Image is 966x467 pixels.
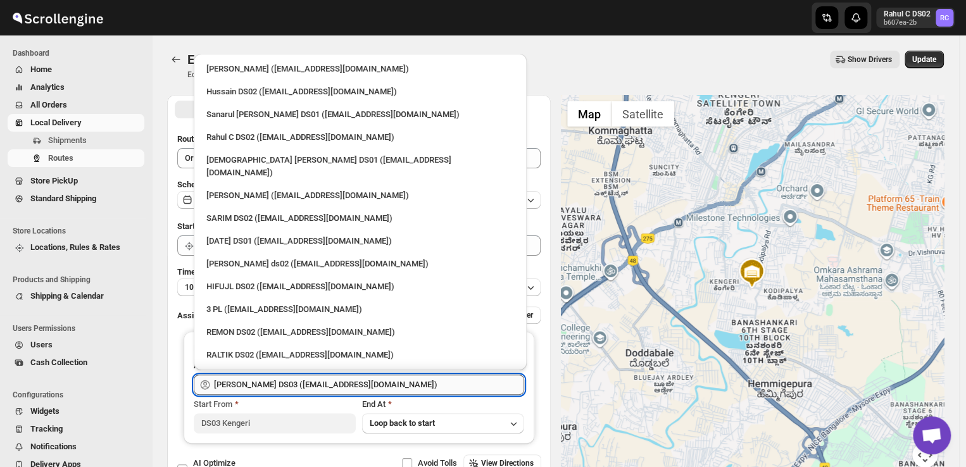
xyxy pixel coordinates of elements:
[206,349,514,361] div: RALTIK DS02 ([EMAIL_ADDRESS][DOMAIN_NAME])
[30,291,104,301] span: Shipping & Calendar
[30,442,77,451] span: Notifications
[194,342,527,365] li: RALTIK DS02 (cecih54531@btcours.com)
[194,102,527,125] li: Sanarul Haque DS01 (fefifag638@adosnan.com)
[167,51,185,68] button: Routes
[194,274,527,297] li: HIFUJL DS02 (cepali9173@intady.com)
[8,149,144,167] button: Routes
[876,8,955,28] button: User menu
[206,63,514,75] div: [PERSON_NAME] ([EMAIL_ADDRESS][DOMAIN_NAME])
[187,52,244,67] span: Edit Route
[940,14,949,22] text: RC
[913,416,951,454] div: Open chat
[194,147,527,183] li: Islam Laskar DS01 (vixib74172@ikowat.com)
[936,9,953,27] span: Rahul C DS02
[177,311,211,320] span: Assign to
[30,82,65,92] span: Analytics
[194,297,527,320] li: 3 PL (hello@home-run.co)
[8,287,144,305] button: Shipping & Calendar
[478,310,533,320] span: Add More Driver
[206,85,514,98] div: Hussain DS02 ([EMAIL_ADDRESS][DOMAIN_NAME])
[194,251,527,274] li: Rashidul ds02 (vaseno4694@minduls.com)
[362,398,524,411] div: End At
[8,78,144,96] button: Analytics
[185,282,223,292] span: 10 minutes
[177,191,541,209] button: [DATE]|Today
[13,226,146,236] span: Store Locations
[206,258,514,270] div: [PERSON_NAME] ds02 ([EMAIL_ADDRESS][DOMAIN_NAME])
[206,108,514,121] div: Sanarul [PERSON_NAME] DS01 ([EMAIL_ADDRESS][DOMAIN_NAME])
[30,118,82,127] span: Local Delivery
[194,79,527,102] li: Hussain DS02 (jarav60351@abatido.com)
[30,65,52,74] span: Home
[30,424,63,433] span: Tracking
[8,61,144,78] button: Home
[177,278,541,296] button: 10 minutes
[8,336,144,354] button: Users
[30,100,67,109] span: All Orders
[194,183,527,206] li: Vikas Rathod (lolegiy458@nalwan.com)
[13,275,146,285] span: Products and Shipping
[30,194,96,203] span: Standard Shipping
[8,438,144,456] button: Notifications
[912,54,936,65] span: Update
[13,390,146,400] span: Configurations
[177,267,229,277] span: Time Per Stop
[8,96,144,114] button: All Orders
[830,51,900,68] button: Show Drivers
[8,239,144,256] button: Locations, Rules & Rates
[214,375,524,395] input: Search assignee
[206,326,514,339] div: REMON DS02 ([EMAIL_ADDRESS][DOMAIN_NAME])
[187,70,291,80] p: Edit/update your created route
[194,125,527,147] li: Rahul C DS02 (rahul.chopra@home-run.co)
[194,59,527,79] li: Rahul Chopra (pukhraj@home-run.co)
[848,54,892,65] span: Show Drivers
[905,51,944,68] button: Update
[362,413,524,433] button: Loop back to start
[8,402,144,420] button: Widgets
[177,134,222,144] span: Route Name
[567,101,612,127] button: Show street map
[206,131,514,144] div: Rahul C DS02 ([EMAIL_ADDRESS][DOMAIN_NAME])
[194,320,527,342] li: REMON DS02 (kesame7468@btcours.com)
[13,48,146,58] span: Dashboard
[8,354,144,371] button: Cash Collection
[884,19,931,27] p: b607ea-2b
[30,242,120,252] span: Locations, Rules & Rates
[884,9,931,19] p: Rahul C DS02
[206,154,514,179] div: [DEMOGRAPHIC_DATA] [PERSON_NAME] DS01 ([EMAIL_ADDRESS][DOMAIN_NAME])
[30,406,60,416] span: Widgets
[177,148,541,168] input: Eg: Bengaluru Route
[206,280,514,293] div: HIFUJL DS02 ([EMAIL_ADDRESS][DOMAIN_NAME])
[30,176,78,185] span: Store PickUp
[194,399,232,409] span: Start From
[194,206,527,228] li: SARIM DS02 (xititor414@owlny.com)
[206,303,514,316] div: 3 PL ([EMAIL_ADDRESS][DOMAIN_NAME])
[30,358,87,367] span: Cash Collection
[13,323,146,333] span: Users Permissions
[177,221,277,231] span: Start Location (Warehouse)
[206,212,514,225] div: SARIM DS02 ([EMAIL_ADDRESS][DOMAIN_NAME])
[612,101,674,127] button: Show satellite imagery
[10,2,105,34] img: ScrollEngine
[8,132,144,149] button: Shipments
[370,418,435,428] span: Loop back to start
[194,228,527,251] li: Raja DS01 (gasecig398@owlny.com)
[177,180,228,189] span: Scheduled for
[194,365,527,388] li: Sangam DS01 (relov34542@lassora.com)
[8,420,144,438] button: Tracking
[30,340,53,349] span: Users
[206,189,514,202] div: [PERSON_NAME] ([EMAIL_ADDRESS][DOMAIN_NAME])
[175,101,358,118] button: All Route Options
[48,135,87,145] span: Shipments
[48,153,73,163] span: Routes
[206,235,514,247] div: [DATE] DS01 ([EMAIL_ADDRESS][DOMAIN_NAME])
